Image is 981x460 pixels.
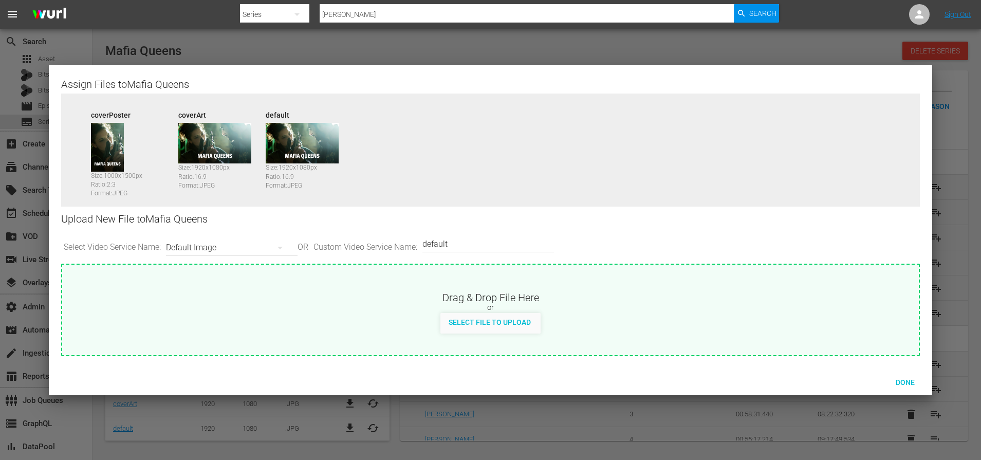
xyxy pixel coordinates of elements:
span: OR [295,242,311,253]
span: Select File to Upload [440,318,539,326]
button: Select File to Upload [440,313,539,332]
button: Search [734,4,779,23]
a: Sign Out [945,10,971,19]
span: Custom Video Service Name: [311,242,420,253]
div: coverArt [178,110,261,117]
div: Size: 1920 x 1080 px Ratio: 16:9 Format: JPEG [178,163,261,185]
div: Assign Files to Mafia Queens [61,77,919,89]
div: Drag & Drop File Here [62,290,918,303]
img: ans4CAIJ8jUAAAAAAAAAAAAAAAAAAAAAAAAgQb4GAAAAAAAAAAAAAAAAAAAAAAAAJMjXAAAAAAAAAAAAAAAAAAAAAAAAgAT5G... [25,3,74,27]
span: Select Video Service Name: [61,242,163,253]
div: or [62,303,918,313]
div: Size: 1920 x 1080 px Ratio: 16:9 Format: JPEG [266,163,348,185]
span: menu [6,8,18,21]
img: 56548644-default_v2.jpg [266,123,339,164]
div: Default Image [166,233,292,262]
div: coverPoster [91,110,173,117]
span: Search [749,4,776,23]
span: Done [887,378,923,387]
div: Upload New File to Mafia Queens [61,207,919,232]
img: 56548644-coverPoster_v1.jpg [91,123,123,172]
button: Done [883,373,928,391]
div: default [266,110,348,117]
div: Size: 1000 x 1500 px Ratio: 2:3 Format: JPEG [91,172,173,193]
img: 56548644-coverArt_v1.jpg [178,123,251,164]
